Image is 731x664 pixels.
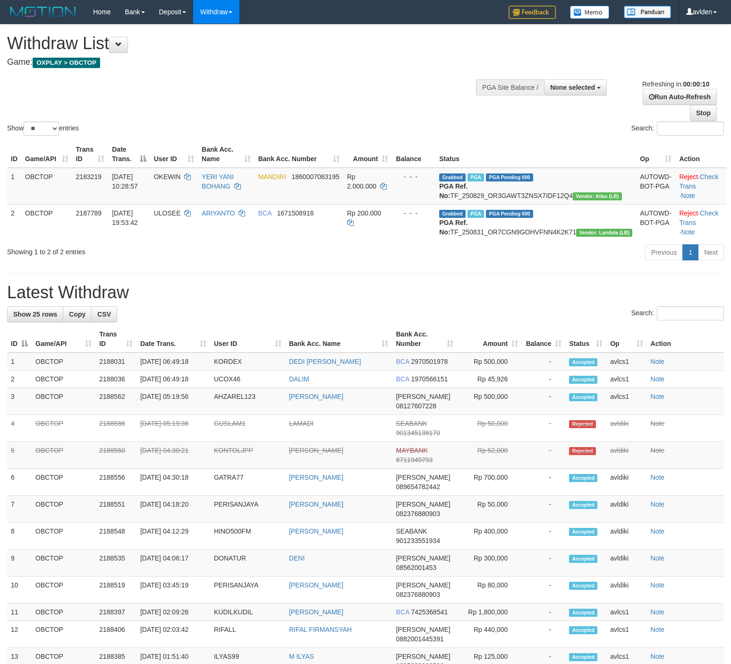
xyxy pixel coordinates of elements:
[683,80,709,88] strong: 00:00:10
[457,577,522,604] td: Rp 80,000
[569,582,597,590] span: Accepted
[636,141,675,168] th: Op: activate to sort column ascending
[32,326,95,353] th: Game/API: activate to sort column ascending
[396,402,436,410] span: Copy 08127607228 to clipboard
[411,608,448,616] span: Copy 7425368541 to clipboard
[522,604,565,621] td: -
[651,608,665,616] a: Note
[651,375,665,383] a: Note
[210,353,285,371] td: KORDEX
[679,173,698,181] a: Reject
[396,447,427,454] span: MAYBANK
[95,621,136,648] td: 2188406
[32,371,95,388] td: OBCTOP
[651,358,665,365] a: Note
[210,577,285,604] td: PERISANJAYA
[7,243,297,257] div: Showing 1 to 2 of 2 entries
[457,326,522,353] th: Amount: activate to sort column ascending
[63,306,92,322] a: Copy
[636,168,675,205] td: AUTOWD-BOT-PGA
[95,353,136,371] td: 2188031
[7,283,724,302] h1: Latest Withdraw
[210,621,285,648] td: RIFALL
[565,326,606,353] th: Status: activate to sort column ascending
[289,447,343,454] a: [PERSON_NAME]
[289,527,343,535] a: [PERSON_NAME]
[32,442,95,469] td: OBCTOP
[150,141,198,168] th: User ID: activate to sort column ascending
[651,420,665,427] a: Note
[136,496,210,523] td: [DATE] 04:18:20
[210,326,285,353] th: User ID: activate to sort column ascending
[522,353,565,371] td: -
[7,121,79,136] label: Show entries
[97,310,111,318] span: CSV
[396,608,409,616] span: BCA
[136,604,210,621] td: [DATE] 02:09:26
[651,527,665,535] a: Note
[32,469,95,496] td: OBCTOP
[32,415,95,442] td: OBCTOP
[21,204,72,241] td: OBCTOP
[457,415,522,442] td: Rp 50,000
[7,34,478,53] h1: Withdraw List
[202,209,235,217] a: ARIYANTO
[7,604,32,621] td: 11
[647,326,724,353] th: Action
[651,447,665,454] a: Note
[651,581,665,589] a: Note
[292,173,340,181] span: Copy 1860007083195 to clipboard
[679,173,718,190] a: Check Trans
[522,469,565,496] td: -
[7,388,32,415] td: 3
[32,621,95,648] td: OBCTOP
[91,306,117,322] a: CSV
[675,141,726,168] th: Action
[457,523,522,550] td: Rp 400,000
[411,375,448,383] span: Copy 1970566151 to clipboard
[522,326,565,353] th: Balance: activate to sort column ascending
[7,496,32,523] td: 7
[396,420,427,427] span: SEABANK
[651,554,665,562] a: Note
[396,591,440,598] span: Copy 082376880903 to clipboard
[13,310,57,318] span: Show 25 rows
[522,621,565,648] td: -
[95,371,136,388] td: 2188036
[651,500,665,508] a: Note
[7,550,32,577] td: 9
[396,653,450,660] span: [PERSON_NAME]
[606,604,646,621] td: avlcs1
[522,577,565,604] td: -
[606,577,646,604] td: avldiki
[136,469,210,496] td: [DATE] 04:30:18
[486,173,533,181] span: PGA Pending
[32,550,95,577] td: OBCTOP
[136,415,210,442] td: [DATE] 05:19:36
[439,173,466,181] span: Grabbed
[210,496,285,523] td: PERISANJAYA
[396,500,450,508] span: [PERSON_NAME]
[396,581,450,589] span: [PERSON_NAME]
[210,469,285,496] td: GATRA77
[210,371,285,388] td: UCOX46
[396,626,450,633] span: [PERSON_NAME]
[569,393,597,401] span: Accepted
[679,209,698,217] a: Reject
[95,604,136,621] td: 2188397
[457,496,522,523] td: Rp 50,000
[457,550,522,577] td: Rp 300,000
[210,550,285,577] td: DONATUR
[682,244,698,260] a: 1
[210,442,285,469] td: KONTOLJPP
[569,501,597,509] span: Accepted
[509,6,556,19] img: Feedback.jpg
[651,626,665,633] a: Note
[21,141,72,168] th: Game/API: activate to sort column ascending
[32,496,95,523] td: OBCTOP
[657,121,724,136] input: Search:
[570,6,610,19] img: Button%20Memo.svg
[522,371,565,388] td: -
[136,442,210,469] td: [DATE] 04:30:21
[289,608,343,616] a: [PERSON_NAME]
